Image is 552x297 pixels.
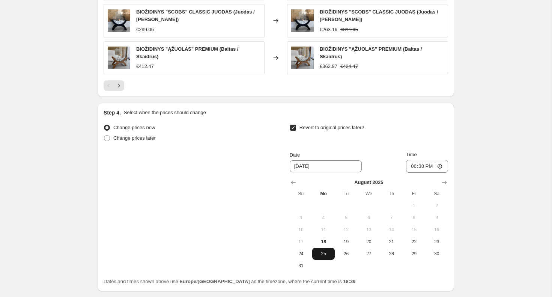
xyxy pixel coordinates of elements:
span: Su [293,191,309,197]
span: 19 [338,239,354,245]
span: Fr [406,191,422,197]
button: Monday August 4 2025 [312,212,335,224]
img: 1_6bb5197b-b156-4778-b6bb-633e6c3c3859_80x.png [291,9,314,32]
span: 18 [315,239,332,245]
button: Sunday August 24 2025 [290,248,312,260]
span: 17 [293,239,309,245]
button: Friday August 22 2025 [403,236,425,248]
button: Thursday August 28 2025 [380,248,403,260]
button: Saturday August 2 2025 [426,200,448,212]
span: €362.97 [320,63,337,69]
button: Thursday August 7 2025 [380,212,403,224]
button: Sunday August 10 2025 [290,224,312,236]
span: 21 [383,239,400,245]
span: BIOŽIDINYS "ĄŽUOLAS" PREMIUM (Baltas / Skaidrus) [320,46,422,59]
img: 1_3fca0db5-c966-4954-ae30-b821db5cbca5_80x.png [108,47,130,69]
span: BIOŽIDINYS "SCOBS" CLASSIC JUODAS (Juodas / [PERSON_NAME]) [136,9,255,22]
span: €412.47 [136,63,154,69]
th: Friday [403,188,425,200]
span: 12 [338,227,354,233]
button: Sunday August 17 2025 [290,236,312,248]
button: Saturday August 9 2025 [426,212,448,224]
button: Thursday August 21 2025 [380,236,403,248]
button: Tuesday August 5 2025 [335,212,357,224]
span: 10 [293,227,309,233]
b: Europe/[GEOGRAPHIC_DATA] [179,279,250,284]
b: 18:39 [343,279,355,284]
th: Thursday [380,188,403,200]
span: 25 [315,251,332,257]
button: Sunday August 31 2025 [290,260,312,272]
th: Monday [312,188,335,200]
span: Time [406,152,417,157]
span: 28 [383,251,400,257]
button: Saturday August 23 2025 [426,236,448,248]
span: Date [290,152,300,158]
th: Sunday [290,188,312,200]
button: Tuesday August 12 2025 [335,224,357,236]
span: 5 [338,215,354,221]
button: Saturday August 16 2025 [426,224,448,236]
button: Tuesday August 26 2025 [335,248,357,260]
span: €299.05 [136,27,154,32]
span: 14 [383,227,400,233]
button: Friday August 29 2025 [403,248,425,260]
span: BIOŽIDINYS "ĄŽUOLAS" PREMIUM (Baltas / Skaidrus) [136,46,238,59]
button: Wednesday August 6 2025 [358,212,380,224]
button: Monday August 25 2025 [312,248,335,260]
button: Friday August 8 2025 [403,212,425,224]
button: Tuesday August 19 2025 [335,236,357,248]
span: Change prices now [113,125,155,130]
button: Saturday August 30 2025 [426,248,448,260]
span: 7 [383,215,400,221]
span: 6 [361,215,377,221]
th: Saturday [426,188,448,200]
p: Select when the prices should change [124,109,206,116]
span: 2 [429,203,445,209]
button: Show next month, September 2025 [439,177,450,188]
img: 1_3fca0db5-c966-4954-ae30-b821db5cbca5_80x.png [291,47,314,69]
span: 20 [361,239,377,245]
button: Show previous month, July 2025 [288,177,299,188]
span: We [361,191,377,197]
button: Friday August 15 2025 [403,224,425,236]
button: Thursday August 14 2025 [380,224,403,236]
span: 4 [315,215,332,221]
button: Sunday August 3 2025 [290,212,312,224]
span: 11 [315,227,332,233]
button: Monday August 11 2025 [312,224,335,236]
input: 8/18/2025 [290,160,362,172]
span: 22 [406,239,422,245]
span: 3 [293,215,309,221]
button: Wednesday August 20 2025 [358,236,380,248]
button: Wednesday August 13 2025 [358,224,380,236]
span: €424.47 [340,63,358,69]
span: 26 [338,251,354,257]
span: 13 [361,227,377,233]
span: €263.16 [320,27,337,32]
span: Change prices later [113,135,156,141]
span: Mo [315,191,332,197]
h2: Step 4. [104,109,121,116]
span: Th [383,191,400,197]
span: 8 [406,215,422,221]
span: 9 [429,215,445,221]
button: Next [114,80,124,91]
nav: Pagination [104,80,124,91]
span: 31 [293,263,309,269]
span: 30 [429,251,445,257]
th: Wednesday [358,188,380,200]
span: BIOŽIDINYS "SCOBS" CLASSIC JUODAS (Juodas / [PERSON_NAME]) [320,9,438,22]
span: 16 [429,227,445,233]
span: €311.05 [340,27,358,32]
input: 12:00 [406,160,448,173]
span: 24 [293,251,309,257]
span: Sa [429,191,445,197]
span: 15 [406,227,422,233]
span: Tu [338,191,354,197]
span: 23 [429,239,445,245]
button: Today Monday August 18 2025 [312,236,335,248]
img: 1_6bb5197b-b156-4778-b6bb-633e6c3c3859_80x.png [108,9,130,32]
button: Friday August 1 2025 [403,200,425,212]
span: 29 [406,251,422,257]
